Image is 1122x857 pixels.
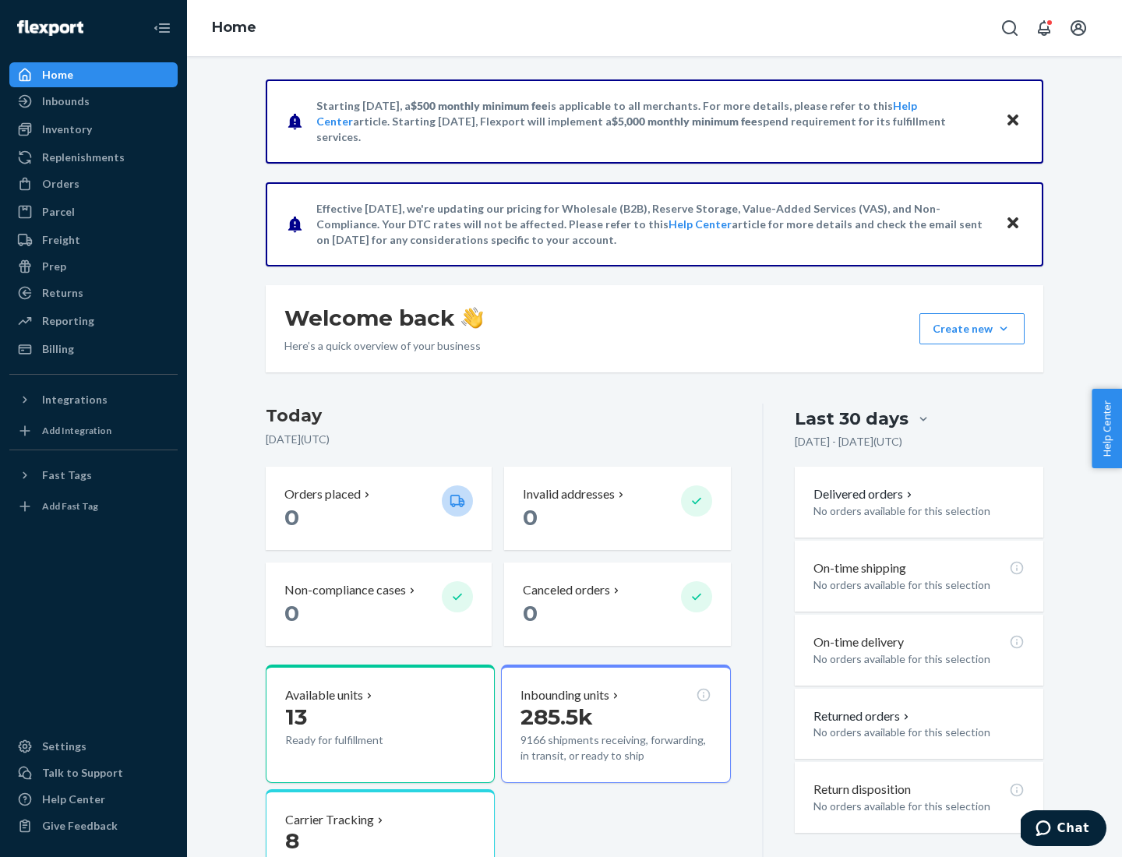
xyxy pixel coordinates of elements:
button: Close [1003,110,1023,132]
h3: Today [266,404,731,428]
button: Canceled orders 0 [504,563,730,646]
button: Orders placed 0 [266,467,492,550]
p: No orders available for this selection [813,577,1025,593]
div: Add Fast Tag [42,499,98,513]
p: Orders placed [284,485,361,503]
span: 0 [284,504,299,531]
p: No orders available for this selection [813,725,1025,740]
a: Replenishments [9,145,178,170]
a: Orders [9,171,178,196]
p: Canceled orders [523,581,610,599]
p: Available units [285,686,363,704]
p: [DATE] - [DATE] ( UTC ) [795,434,902,450]
button: Talk to Support [9,760,178,785]
a: Inventory [9,117,178,142]
div: Reporting [42,313,94,329]
span: $5,000 monthly minimum fee [612,115,757,128]
a: Help Center [9,787,178,812]
img: hand-wave emoji [461,307,483,329]
p: [DATE] ( UTC ) [266,432,731,447]
div: Last 30 days [795,407,909,431]
div: Inbounds [42,93,90,109]
p: Inbounding units [520,686,609,704]
div: Freight [42,232,80,248]
span: 13 [285,704,307,730]
button: Give Feedback [9,813,178,838]
button: Integrations [9,387,178,412]
button: Help Center [1092,389,1122,468]
span: 0 [523,504,538,531]
div: Home [42,67,73,83]
button: Close [1003,213,1023,235]
p: Effective [DATE], we're updating our pricing for Wholesale (B2B), Reserve Storage, Value-Added Se... [316,201,990,248]
button: Create new [919,313,1025,344]
p: On-time delivery [813,633,904,651]
ol: breadcrumbs [199,5,269,51]
div: Billing [42,341,74,357]
a: Home [9,62,178,87]
div: Fast Tags [42,467,92,483]
p: Invalid addresses [523,485,615,503]
button: Open account menu [1063,12,1094,44]
div: Give Feedback [42,818,118,834]
div: Integrations [42,392,108,407]
img: Flexport logo [17,20,83,36]
p: On-time shipping [813,559,906,577]
span: $500 monthly minimum fee [411,99,548,112]
button: Delivered orders [813,485,916,503]
h1: Welcome back [284,304,483,332]
p: No orders available for this selection [813,651,1025,667]
span: 0 [284,600,299,626]
div: Settings [42,739,86,754]
button: Open notifications [1028,12,1060,44]
button: Non-compliance cases 0 [266,563,492,646]
a: Reporting [9,309,178,333]
div: Inventory [42,122,92,137]
p: Here’s a quick overview of your business [284,338,483,354]
a: Prep [9,254,178,279]
p: 9166 shipments receiving, forwarding, in transit, or ready to ship [520,732,711,764]
div: Parcel [42,204,75,220]
span: 8 [285,827,299,854]
a: Parcel [9,199,178,224]
a: Home [212,19,256,36]
p: Starting [DATE], a is applicable to all merchants. For more details, please refer to this article... [316,98,990,145]
a: Add Integration [9,418,178,443]
button: Close Navigation [146,12,178,44]
button: Available units13Ready for fulfillment [266,665,495,783]
button: Returned orders [813,707,912,725]
button: Fast Tags [9,463,178,488]
p: No orders available for this selection [813,799,1025,814]
a: Inbounds [9,89,178,114]
div: Prep [42,259,66,274]
p: Non-compliance cases [284,581,406,599]
button: Open Search Box [994,12,1025,44]
p: Carrier Tracking [285,811,374,829]
div: Add Integration [42,424,111,437]
iframe: Opens a widget where you can chat to one of our agents [1021,810,1106,849]
div: Orders [42,176,79,192]
div: Returns [42,285,83,301]
a: Returns [9,280,178,305]
p: Return disposition [813,781,911,799]
a: Add Fast Tag [9,494,178,519]
p: Ready for fulfillment [285,732,429,748]
button: Inbounding units285.5k9166 shipments receiving, forwarding, in transit, or ready to ship [501,665,730,783]
span: 0 [523,600,538,626]
div: Replenishments [42,150,125,165]
p: No orders available for this selection [813,503,1025,519]
a: Help Center [669,217,732,231]
a: Billing [9,337,178,361]
span: 285.5k [520,704,593,730]
a: Settings [9,734,178,759]
button: Invalid addresses 0 [504,467,730,550]
div: Talk to Support [42,765,123,781]
a: Freight [9,227,178,252]
div: Help Center [42,792,105,807]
